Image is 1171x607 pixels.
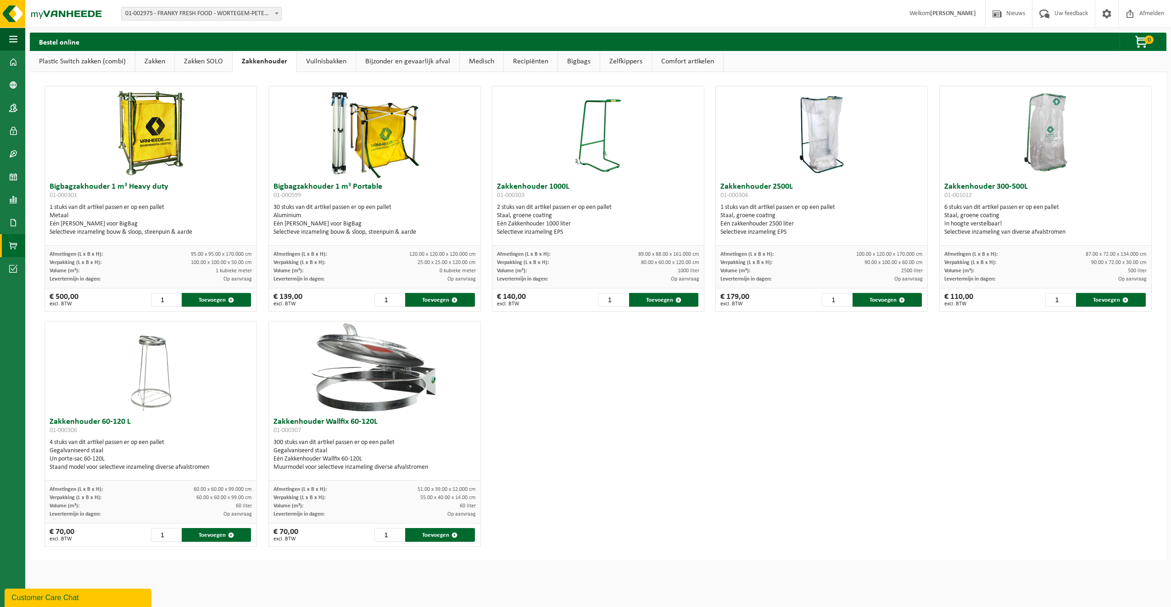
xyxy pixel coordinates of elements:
[418,260,476,265] span: 25.00 x 25.00 x 120.00 cm
[799,86,845,178] img: 01-000304
[894,276,923,282] span: Op aanvraag
[50,293,78,307] div: € 500,00
[720,192,748,199] span: 01-000304
[182,528,251,542] button: Toevoegen
[497,276,548,282] span: Levertermijn in dagen:
[638,252,699,257] span: 89.00 x 88.00 x 161.000 cm
[598,293,628,307] input: 1
[497,260,549,265] span: Verpakking (L x B x H):
[50,260,101,265] span: Verpakking (L x B x H):
[600,51,652,72] a: Zelfkippers
[50,427,77,434] span: 01-000306
[105,86,197,178] img: 01-000301
[297,51,356,72] a: Vuilnisbakken
[497,228,699,236] div: Selectieve inzameling EPS
[944,220,1147,228] div: In hoogte verstelbaar!
[575,86,621,178] img: 01-000303
[223,511,252,517] span: Op aanvraag
[273,536,298,542] span: excl. BTW
[128,321,174,413] img: 01-000306
[405,528,474,542] button: Toevoegen
[50,268,79,274] span: Volume (m³):
[497,268,527,274] span: Volume (m³):
[720,183,923,201] h3: Zakkenhouder 2500L
[30,51,135,72] a: Plastic Switch zakken (combi)
[283,321,466,413] img: 01-000307
[273,192,301,199] span: 01-000599
[50,301,78,307] span: excl. BTW
[497,301,526,307] span: excl. BTW
[944,203,1147,236] div: 6 stuks van dit artikel passen er op een pallet
[196,495,252,500] span: 60.00 x 60.00 x 99.00 cm
[122,7,281,20] span: 01-002975 - FRANKY FRESH FOOD - WORTEGEM-PETEGEM
[497,293,526,307] div: € 140,00
[151,293,181,307] input: 1
[1091,260,1147,265] span: 90.00 x 72.00 x 30.00 cm
[944,212,1147,220] div: Staal, groene coating
[720,301,749,307] span: excl. BTW
[50,438,252,472] div: 4 stuks van dit artikel passen er op een pallet
[50,183,252,201] h3: Bigbagzakhouder 1 m³ Heavy duty
[1076,293,1145,307] button: Toevoegen
[405,293,474,307] button: Toevoegen
[191,252,252,257] span: 95.00 x 95.00 x 170.000 cm
[374,293,404,307] input: 1
[50,212,252,220] div: Metaal
[822,293,852,307] input: 1
[273,301,302,307] span: excl. BTW
[50,203,252,236] div: 1 stuks van dit artikel passen er op een pallet
[678,268,699,274] span: 1000 liter
[273,503,303,509] span: Volume (m³):
[273,220,476,228] div: Eén [PERSON_NAME] voor BigBag
[944,301,973,307] span: excl. BTW
[50,447,252,455] div: Gegalvaniseerd staal
[720,203,923,236] div: 1 stuks van dit artikel passen er op een pallet
[50,536,74,542] span: excl. BTW
[1120,33,1165,51] button: 0
[273,511,324,517] span: Levertermijn in dagen:
[356,51,459,72] a: Bijzonder en gevaarlijk afval
[273,260,325,265] span: Verpakking (L x B x H):
[497,192,524,199] span: 01-000303
[944,260,996,265] span: Verpakking (L x B x H):
[853,293,922,307] button: Toevoegen
[273,203,476,236] div: 30 stuks van dit artikel passen er op een pallet
[50,495,101,500] span: Verpakking (L x B x H):
[1045,293,1075,307] input: 1
[1118,276,1147,282] span: Op aanvraag
[720,220,923,228] div: Eén zakkenhouder 2500 liter
[930,10,976,17] strong: [PERSON_NAME]
[497,252,550,257] span: Afmetingen (L x B x H):
[999,86,1091,178] img: 01-001012
[175,51,232,72] a: Zakken SOLO
[273,463,476,472] div: Muurmodel voor selectieve inzameling diverse afvalstromen
[374,528,404,542] input: 1
[50,503,79,509] span: Volume (m³):
[151,528,181,542] input: 1
[182,293,251,307] button: Toevoegen
[273,293,302,307] div: € 139,00
[191,260,252,265] span: 100.00 x 100.00 x 50.00 cm
[497,183,699,201] h3: Zakkenhouder 1000L
[652,51,723,72] a: Comfort artikelen
[121,7,282,21] span: 01-002975 - FRANKY FRESH FOOD - WORTEGEM-PETEGEM
[236,503,252,509] span: 60 liter
[223,276,252,282] span: Op aanvraag
[50,228,252,236] div: Selectieve inzameling bouw & sloop, steenpuin & aarde
[901,268,923,274] span: 2500 liter
[720,260,772,265] span: Verpakking (L x B x H):
[50,487,103,492] span: Afmetingen (L x B x H):
[50,455,252,463] div: Un porte-sac 60-120L
[273,438,476,472] div: 300 stuks van dit artikel passen er op een pallet
[629,293,698,307] button: Toevoegen
[50,276,100,282] span: Levertermijn in dagen:
[720,228,923,236] div: Selectieve inzameling EPS
[273,528,298,542] div: € 70,00
[273,418,476,436] h3: Zakkenhouder Wallfix 60-120L
[50,220,252,228] div: Eén [PERSON_NAME] voor BigBag
[273,495,325,500] span: Verpakking (L x B x H):
[1128,268,1147,274] span: 500 liter
[216,268,252,274] span: 1 kubieke meter
[50,418,252,436] h3: Zakkenhouder 60-120 L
